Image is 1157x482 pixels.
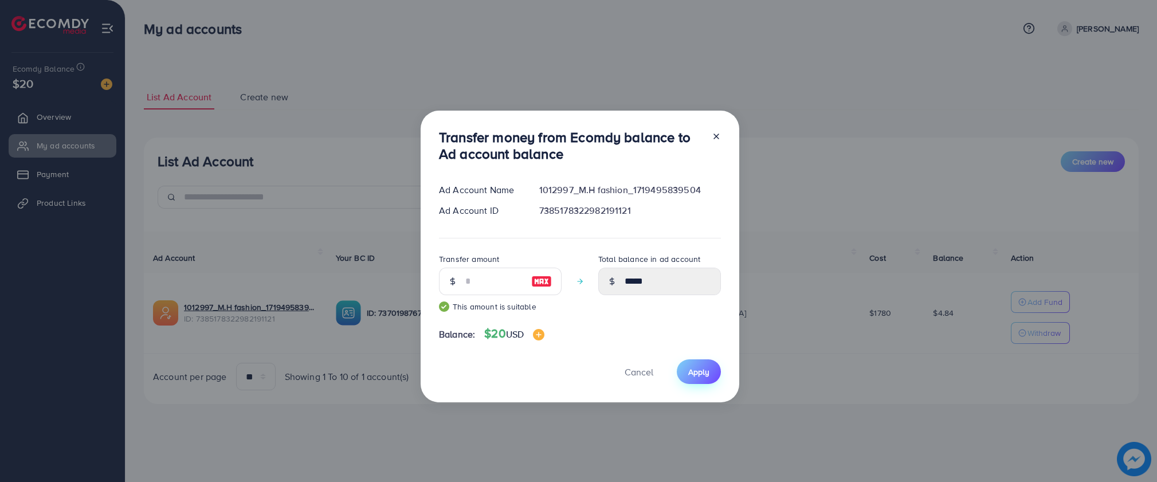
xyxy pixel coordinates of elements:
[625,366,653,378] span: Cancel
[430,183,530,197] div: Ad Account Name
[530,204,730,217] div: 7385178322982191121
[610,359,668,384] button: Cancel
[439,301,562,312] small: This amount is suitable
[688,366,709,378] span: Apply
[530,183,730,197] div: 1012997_M.H fashion_1719495839504
[439,129,703,162] h3: Transfer money from Ecomdy balance to Ad account balance
[533,329,544,340] img: image
[439,328,475,341] span: Balance:
[531,275,552,288] img: image
[598,253,700,265] label: Total balance in ad account
[439,253,499,265] label: Transfer amount
[430,204,530,217] div: Ad Account ID
[439,301,449,312] img: guide
[677,359,721,384] button: Apply
[506,328,524,340] span: USD
[484,327,544,341] h4: $20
